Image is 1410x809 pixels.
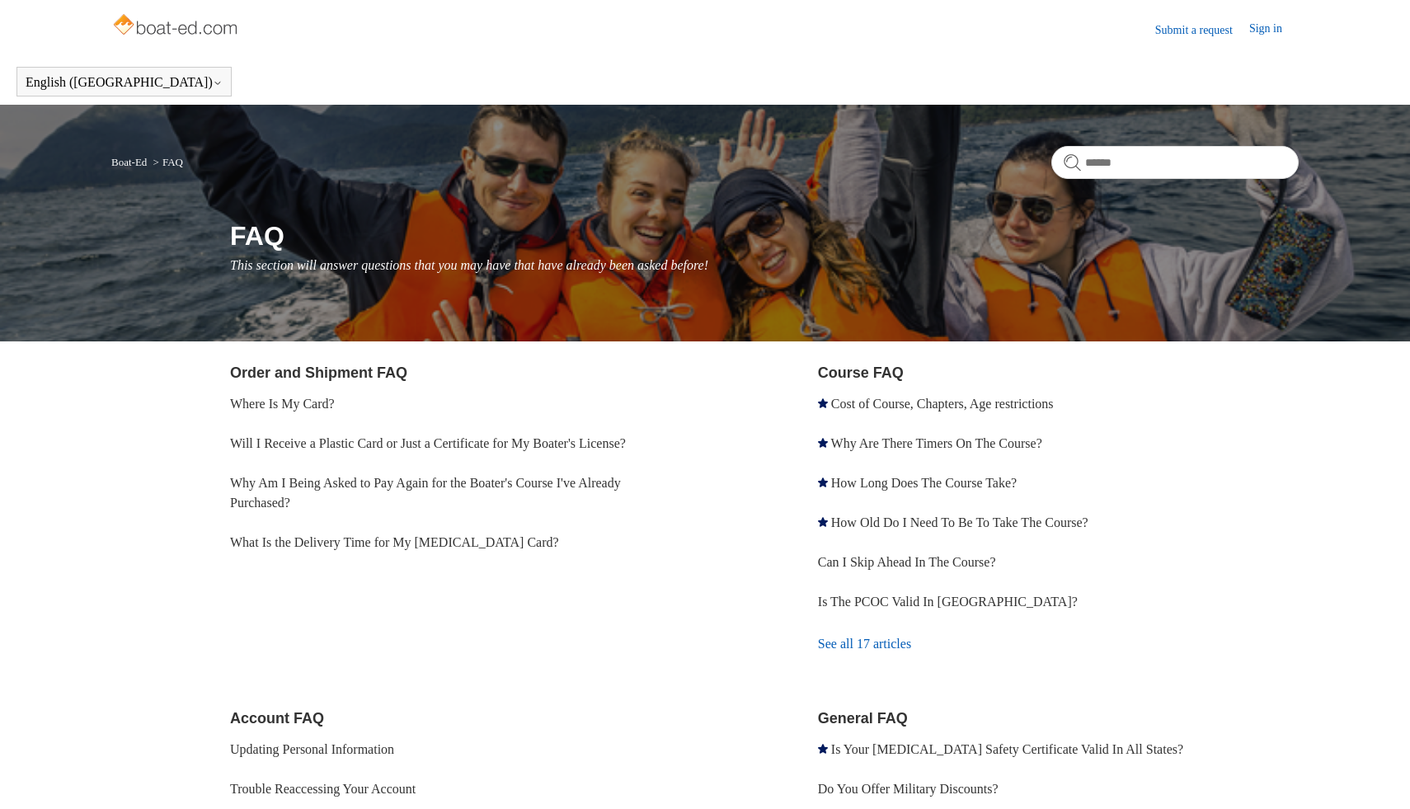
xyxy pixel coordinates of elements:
a: Will I Receive a Plastic Card or Just a Certificate for My Boater's License? [230,436,626,450]
a: Is The PCOC Valid In [GEOGRAPHIC_DATA]? [818,595,1078,609]
svg: Promoted article [818,517,828,527]
a: Submit a request [1155,21,1249,39]
a: Account FAQ [230,710,324,727]
a: Cost of Course, Chapters, Age restrictions [831,397,1054,411]
svg: Promoted article [818,744,828,754]
a: Why Am I Being Asked to Pay Again for the Boater's Course I've Already Purchased? [230,476,621,510]
a: What Is the Delivery Time for My [MEDICAL_DATA] Card? [230,535,559,549]
a: Updating Personal Information [230,742,394,756]
a: Order and Shipment FAQ [230,365,407,381]
a: Why Are There Timers On The Course? [831,436,1042,450]
li: Boat-Ed [111,156,150,168]
svg: Promoted article [818,438,828,448]
a: How Long Does The Course Take? [831,476,1017,490]
a: See all 17 articles [818,622,1299,666]
a: How Old Do I Need To Be To Take The Course? [831,515,1088,529]
a: Do You Offer Military Discounts? [818,782,999,796]
svg: Promoted article [818,398,828,408]
a: Can I Skip Ahead In The Course? [818,555,996,569]
a: Is Your [MEDICAL_DATA] Safety Certificate Valid In All States? [831,742,1183,756]
h1: FAQ [230,216,1299,256]
div: Live chat [1355,754,1398,797]
p: This section will answer questions that you may have that have already been asked before! [230,256,1299,275]
a: Course FAQ [818,365,904,381]
a: Boat-Ed [111,156,147,168]
svg: Promoted article [818,477,828,487]
a: Where Is My Card? [230,397,335,411]
li: FAQ [150,156,183,168]
a: General FAQ [818,710,908,727]
button: English ([GEOGRAPHIC_DATA]) [26,75,223,90]
img: Boat-Ed Help Center home page [111,10,242,43]
input: Search [1051,146,1299,179]
a: Trouble Reaccessing Your Account [230,782,416,796]
a: Sign in [1249,20,1299,40]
